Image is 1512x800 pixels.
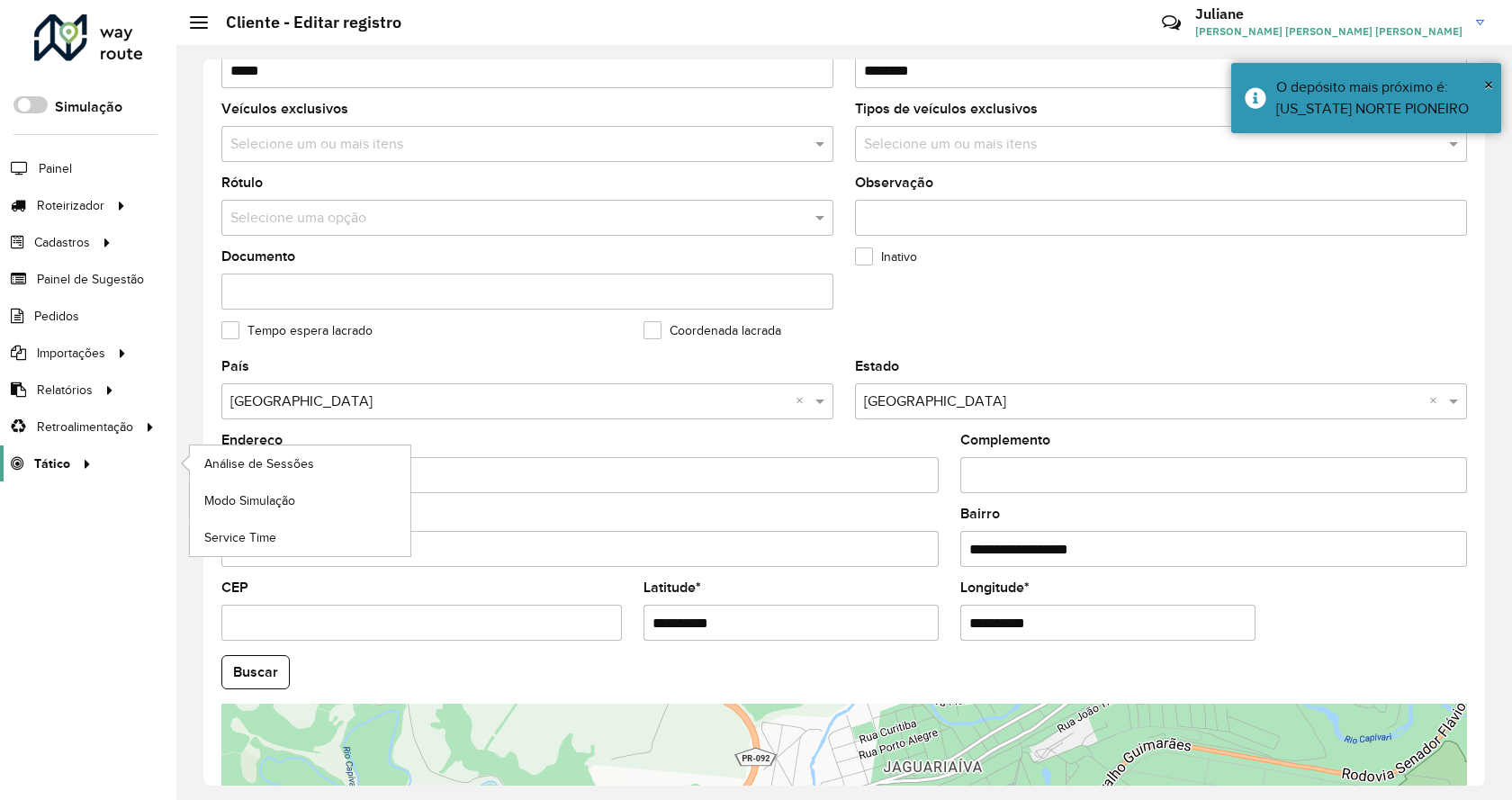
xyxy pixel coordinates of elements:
[190,482,410,518] a: Modo Simulação
[37,270,144,289] span: Painel de Sugestão
[855,355,899,377] label: Estado
[960,429,1050,451] label: Complemento
[208,13,401,32] h2: Cliente - Editar registro
[1484,75,1493,94] span: ×
[1195,5,1462,22] h3: Juliane
[37,196,104,215] span: Roteirizador
[960,577,1030,598] label: Longitude
[221,577,248,598] label: CEP
[37,344,105,363] span: Importações
[221,355,249,377] label: País
[37,418,133,436] span: Retroalimentação
[643,321,781,340] label: Coordenada lacrada
[796,391,811,412] span: Clear all
[221,655,290,689] button: Buscar
[221,246,295,267] label: Documento
[55,96,122,118] label: Simulação
[221,321,373,340] label: Tempo espera lacrado
[190,445,410,481] a: Análise de Sessões
[1484,71,1493,98] button: Close
[960,503,1000,525] label: Bairro
[855,247,917,266] label: Inativo
[204,491,295,510] span: Modo Simulação
[1152,4,1191,42] a: Contato Rápido
[221,429,283,451] label: Endereço
[1429,391,1444,412] span: Clear all
[855,98,1038,120] label: Tipos de veículos exclusivos
[34,307,79,326] span: Pedidos
[39,159,72,178] span: Painel
[221,172,263,193] label: Rótulo
[34,454,70,473] span: Tático
[37,381,93,400] span: Relatórios
[643,577,701,598] label: Latitude
[1195,23,1462,40] span: [PERSON_NAME] [PERSON_NAME] [PERSON_NAME]
[855,172,933,193] label: Observação
[1276,76,1488,120] div: O depósito mais próximo é: [US_STATE] NORTE PIONEIRO
[190,519,410,555] a: Service Time
[204,528,276,547] span: Service Time
[34,233,90,252] span: Cadastros
[221,98,348,120] label: Veículos exclusivos
[204,454,314,473] span: Análise de Sessões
